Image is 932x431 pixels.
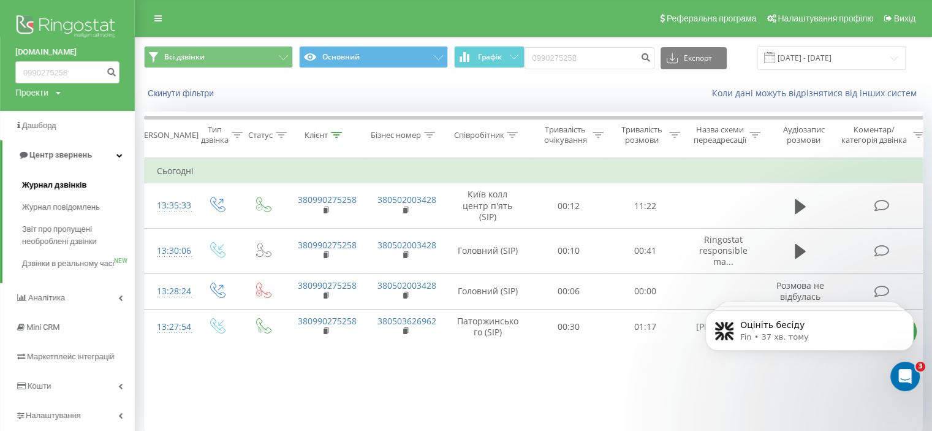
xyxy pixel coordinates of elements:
button: Всі дзвінки [144,46,293,68]
a: Звіт про пропущені необроблені дзвінки [22,218,135,253]
td: 01:17 [607,309,684,345]
td: Головний (SIP) [445,273,531,309]
a: Журнал повідомлень [22,196,135,218]
a: 380503626962 [377,315,436,327]
span: Звіт про пропущені необроблені дзвінки [22,223,129,248]
td: 00:12 [531,183,607,229]
td: Паторжинського (SIP) [445,309,531,345]
span: Графік [478,53,502,61]
td: [PERSON_NAME] [684,309,763,345]
span: Аналiтика [28,293,65,302]
span: Журнал повідомлень [22,201,100,213]
div: Бізнес номер [371,130,421,140]
div: Назва схеми переадресації [694,124,746,145]
div: Тип дзвінка [201,124,229,145]
span: Кошти [28,381,51,391]
iframe: Intercom live chat [890,362,920,391]
a: 380502003428 [377,194,436,205]
td: Головний (SIP) [445,228,531,273]
a: 380990275258 [298,280,357,291]
span: Ringostat responsible ma... [699,234,748,267]
span: Маркетплейс інтеграцій [27,352,115,361]
td: 00:00 [607,273,684,309]
td: 00:30 [531,309,607,345]
a: Коли дані можуть відрізнятися вiд інших систем [712,87,923,99]
a: Журнал дзвінків [22,174,135,196]
td: 00:41 [607,228,684,273]
div: 13:27:54 [157,315,181,339]
span: Центр звернень [29,150,92,159]
td: 11:22 [607,183,684,229]
iframe: Intercom notifications повідомлення [687,284,932,398]
div: 13:35:33 [157,194,181,218]
div: [PERSON_NAME] [137,130,199,140]
div: 13:28:24 [157,280,181,303]
a: [DOMAIN_NAME] [15,46,119,58]
span: Розмова не відбулась [776,280,824,302]
span: Журнал дзвінків [22,179,87,191]
div: Клієнт [305,130,328,140]
button: Скинути фільтри [144,88,220,99]
button: Основний [299,46,448,68]
div: Тривалість очікування [541,124,589,145]
div: Тривалість розмови [618,124,666,145]
td: Сьогодні [145,159,929,183]
span: Mini CRM [26,322,59,332]
a: 380990275258 [298,194,357,205]
img: Ringostat logo [15,12,119,43]
td: Київ колл центр п'ять (SIP) [445,183,531,229]
a: 380502003428 [377,280,436,291]
span: Налаштування профілю [778,13,873,23]
a: 380502003428 [377,239,436,251]
div: Аудіозапис розмови [774,124,833,145]
a: Дзвінки в реальному часіNEW [22,253,135,275]
button: Графік [454,46,525,68]
td: 00:10 [531,228,607,273]
td: 00:06 [531,273,607,309]
span: Дзвінки в реальному часі [22,257,114,270]
div: Коментар/категорія дзвінка [838,124,910,145]
span: Дашборд [22,121,56,130]
span: Налаштування [26,411,81,420]
div: 13:30:06 [157,239,181,263]
a: 380990275258 [298,239,357,251]
div: Статус [248,130,273,140]
span: Вихід [894,13,915,23]
button: Експорт [661,47,727,69]
span: Всі дзвінки [164,52,205,62]
div: Проекти [15,86,48,99]
a: Центр звернень [2,140,135,170]
input: Пошук за номером [15,61,119,83]
a: 380990275258 [298,315,357,327]
input: Пошук за номером [525,47,654,69]
span: 3 [915,362,925,372]
span: Реферальна програма [667,13,757,23]
div: Співробітник [453,130,504,140]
